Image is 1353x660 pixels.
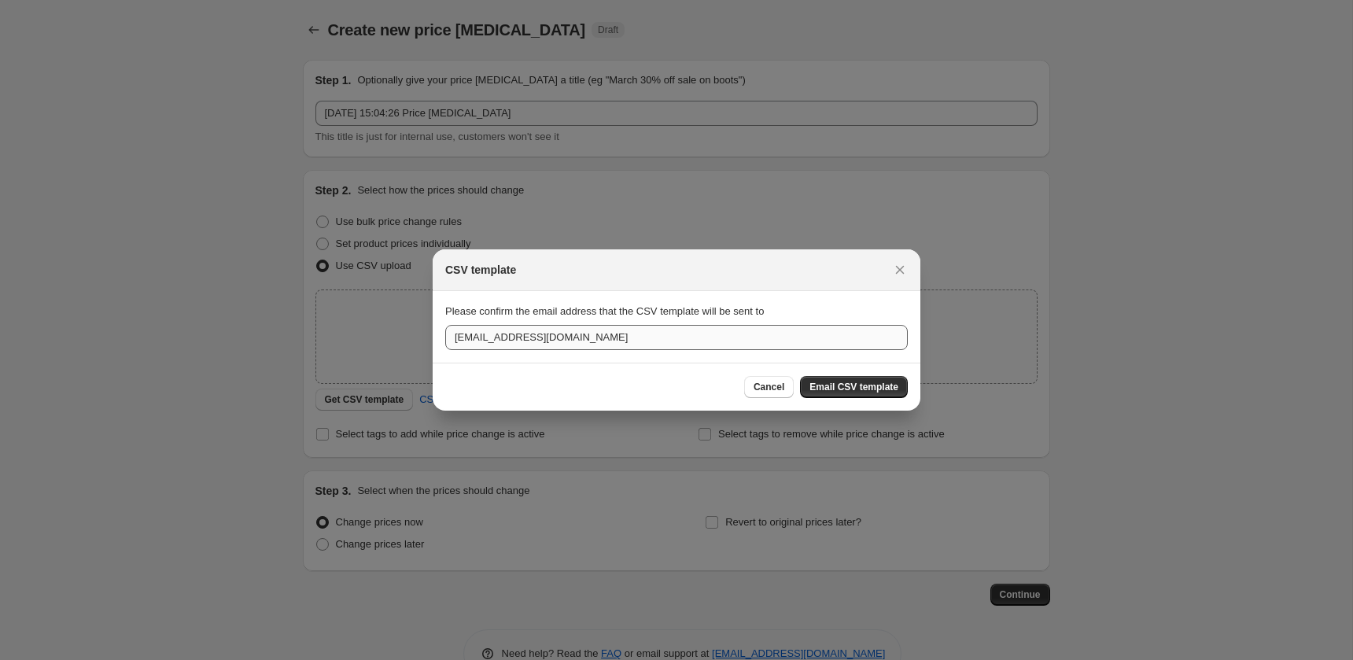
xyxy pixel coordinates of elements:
span: Cancel [754,381,784,393]
button: Email CSV template [800,376,908,398]
button: Close [889,259,911,281]
h2: CSV template [445,262,516,278]
span: Please confirm the email address that the CSV template will be sent to [445,305,764,317]
span: Email CSV template [809,381,898,393]
button: Cancel [744,376,794,398]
